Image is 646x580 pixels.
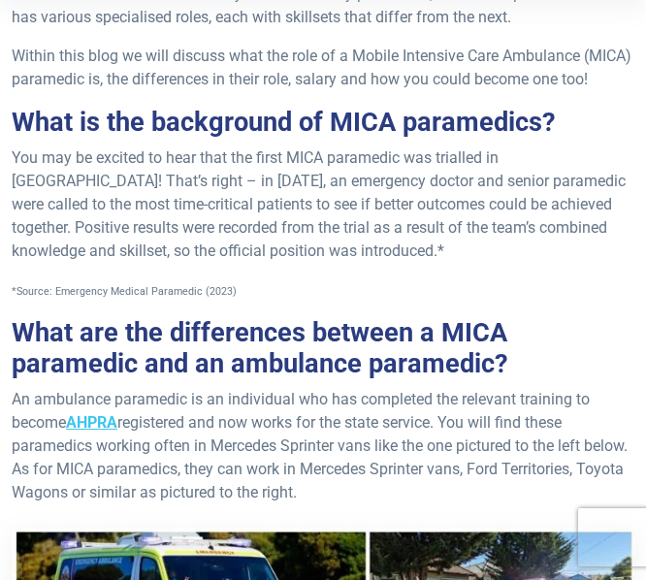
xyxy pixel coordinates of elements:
[12,317,634,380] h2: What are the differences between a MICA paramedic and an ambulance paramedic?
[12,285,237,298] span: *Source: Emergency Medical Paramedic (2023)
[12,146,634,263] p: You may be excited to hear that the first MICA paramedic was trialled in [GEOGRAPHIC_DATA]! That’...
[12,45,634,91] p: Within this blog we will discuss what the role of a Mobile Intensive Care Ambulance (MICA) parame...
[66,413,117,432] a: AHPRA
[12,107,634,139] h2: What is the background of MICA paramedics?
